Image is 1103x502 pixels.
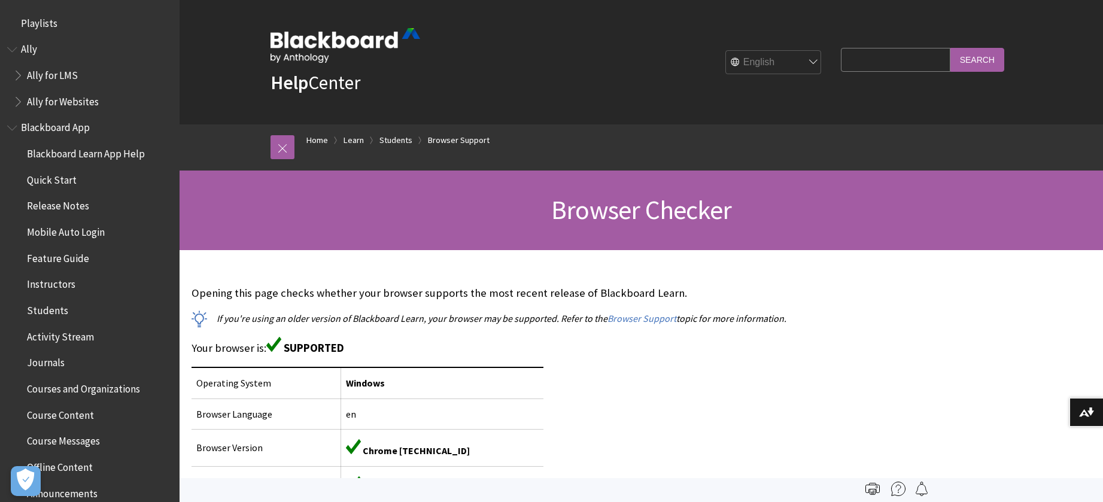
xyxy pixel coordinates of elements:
span: Mobile Auto Login [27,222,105,238]
span: Windows [346,377,385,389]
strong: Help [271,71,308,95]
a: Home [306,133,328,148]
span: Ally for LMS [27,65,78,81]
span: SUPPORTED [284,341,344,355]
select: Site Language Selector [726,51,822,75]
img: More help [891,482,906,496]
span: Playlists [21,13,57,29]
span: en [346,408,356,420]
img: Green supported icon [346,476,361,491]
button: Open Preferences [11,466,41,496]
span: Ally [21,39,37,56]
img: Print [865,482,880,496]
span: Instructors [27,275,75,291]
span: Journals [27,353,65,369]
a: Learn [344,133,364,148]
span: Students [27,300,68,317]
span: Release Notes [27,196,89,212]
span: Quick Start [27,170,77,186]
span: Ally for Websites [27,92,99,108]
span: Chrome [TECHNICAL_ID] [363,445,470,457]
img: Green supported icon [266,337,281,352]
img: Green supported icon [346,439,361,454]
td: Browser Version [192,430,341,466]
span: Feature Guide [27,248,89,264]
span: Activity Stream [27,327,94,343]
input: Search [950,48,1004,71]
a: Browser Support [607,312,676,325]
span: Browser Checker [551,193,731,226]
p: Opening this page checks whether your browser supports the most recent release of Blackboard Learn. [192,285,914,301]
td: Browser Language [192,398,341,429]
span: Offline Content [27,457,93,473]
a: Browser Support [428,133,490,148]
p: If you're using an older version of Blackboard Learn, your browser may be supported. Refer to the... [192,312,914,325]
span: Course Messages [27,431,100,448]
a: HelpCenter [271,71,360,95]
span: Courses and Organizations [27,379,140,395]
span: Blackboard App [21,118,90,134]
nav: Book outline for Playlists [7,13,172,34]
nav: Book outline for Anthology Ally Help [7,39,172,112]
span: Announcements [27,483,98,500]
span: Blackboard Learn App Help [27,144,145,160]
span: Course Content [27,405,94,421]
a: Students [379,133,412,148]
td: Operating System [192,367,341,398]
img: Blackboard by Anthology [271,28,420,63]
p: Your browser is: [192,337,914,356]
img: Follow this page [914,482,929,496]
